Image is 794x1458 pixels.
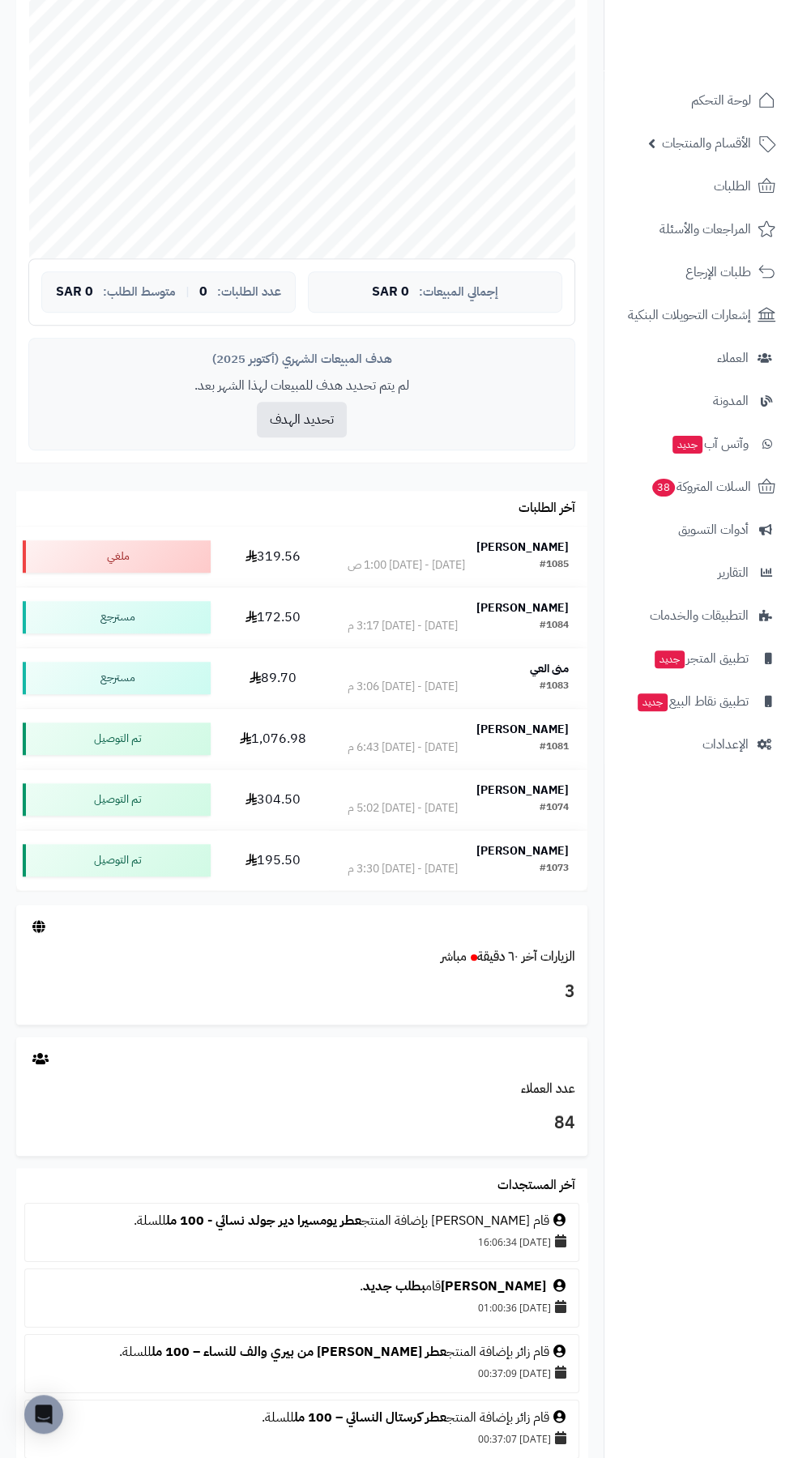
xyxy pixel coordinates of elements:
a: عطر كرستال النسائي – 100 مل [294,1408,446,1427]
td: 172.50 [217,587,329,647]
span: إشعارات التحويلات البنكية [628,304,751,326]
a: [PERSON_NAME] [441,1277,546,1296]
span: الإعدادات [702,733,749,756]
div: [DATE] - [DATE] 3:06 م [348,679,458,695]
span: التقارير [718,561,749,584]
a: عطر [PERSON_NAME] من بيري والف للنساء – 100 مل [152,1342,446,1362]
strong: [PERSON_NAME] [476,539,569,556]
span: أدوات التسويق [678,518,749,541]
a: طلبات الإرجاع [614,253,784,292]
div: قام زائر بإضافة المنتج للسلة. [33,1409,570,1427]
a: بطلب جديد [363,1277,425,1296]
span: عدد الطلبات: [217,285,281,299]
div: Open Intercom Messenger [24,1395,63,1434]
a: الزيارات آخر ٦٠ دقيقةمباشر [441,947,575,966]
strong: [PERSON_NAME] [476,599,569,616]
a: السلات المتروكة38 [614,467,784,506]
a: وآتس آبجديد [614,424,784,463]
div: ملغي [23,540,211,573]
small: مباشر [441,947,467,966]
div: #1073 [540,861,569,877]
span: المدونة [713,390,749,412]
div: تم التوصيل [23,844,211,876]
div: [DATE] - [DATE] 5:02 م [348,800,458,816]
a: التقارير [614,553,784,592]
span: جديد [672,436,702,454]
div: هدف المبيعات الشهري (أكتوبر 2025) [41,351,562,368]
strong: منى العي [530,660,569,677]
span: لوحة التحكم [691,89,751,112]
div: [DATE] - [DATE] 1:00 ص [348,557,465,573]
td: 304.50 [217,769,329,829]
a: لوحة التحكم [614,81,784,120]
h3: 3 [28,978,575,1006]
span: جديد [655,650,685,668]
a: تطبيق نقاط البيعجديد [614,682,784,721]
a: أدوات التسويق [614,510,784,549]
a: المدونة [614,382,784,420]
div: [DATE] - [DATE] 3:17 م [348,618,458,634]
span: تطبيق المتجر [653,647,749,670]
div: #1074 [540,800,569,816]
img: logo-2.png [684,40,779,74]
span: الطلبات [714,175,751,198]
h3: آخر المستجدات [497,1179,575,1193]
a: عدد العملاء [521,1079,575,1098]
p: لم يتم تحديد هدف للمبيعات لهذا الشهر بعد. [41,377,562,395]
span: 0 SAR [372,285,409,300]
span: 0 SAR [56,285,93,300]
div: تم التوصيل [23,723,211,755]
span: 38 [652,479,675,497]
span: وآتس آب [671,433,749,455]
span: الأقسام والمنتجات [662,132,751,155]
strong: [PERSON_NAME] [476,782,569,799]
a: الإعدادات [614,725,784,764]
span: العملاء [717,347,749,369]
button: تحديد الهدف [257,402,347,437]
strong: [PERSON_NAME] [476,842,569,859]
td: 195.50 [217,830,329,890]
div: #1083 [540,679,569,695]
div: مسترجع [23,662,211,694]
td: 319.56 [217,526,329,586]
div: قام . [33,1277,570,1296]
div: [DATE] - [DATE] 6:43 م [348,740,458,756]
span: طلبات الإرجاع [685,261,751,283]
a: الطلبات [614,167,784,206]
div: مسترجع [23,601,211,633]
div: #1085 [540,557,569,573]
span: 0 [199,285,207,300]
span: متوسط الطلب: [103,285,176,299]
div: [DATE] 00:37:09 [33,1362,570,1384]
span: المراجعات والأسئلة [660,218,751,241]
div: #1084 [540,618,569,634]
a: عطر يومسيرا دير جولد نسائي - 100 مل [166,1211,361,1230]
td: 89.70 [217,648,329,708]
a: المراجعات والأسئلة [614,210,784,249]
h3: آخر الطلبات [519,501,575,516]
div: [DATE] 00:37:07 [33,1427,570,1450]
h3: 84 [28,1110,575,1137]
a: العملاء [614,339,784,377]
div: قام زائر بإضافة المنتج للسلة. [33,1343,570,1362]
span: السلات المتروكة [651,475,751,498]
span: | [186,286,190,298]
span: التطبيقات والخدمات [650,604,749,627]
span: تطبيق نقاط البيع [636,690,749,713]
div: قام [PERSON_NAME] بإضافة المنتج للسلة. [33,1212,570,1230]
a: التطبيقات والخدمات [614,596,784,635]
div: [DATE] 16:06:34 [33,1230,570,1253]
a: إشعارات التحويلات البنكية [614,296,784,335]
div: [DATE] 01:00:36 [33,1296,570,1319]
div: #1081 [540,740,569,756]
td: 1,076.98 [217,709,329,769]
a: تطبيق المتجرجديد [614,639,784,678]
span: إجمالي المبيعات: [419,285,498,299]
div: تم التوصيل [23,783,211,816]
span: جديد [638,693,668,711]
strong: [PERSON_NAME] [476,721,569,738]
div: [DATE] - [DATE] 3:30 م [348,861,458,877]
